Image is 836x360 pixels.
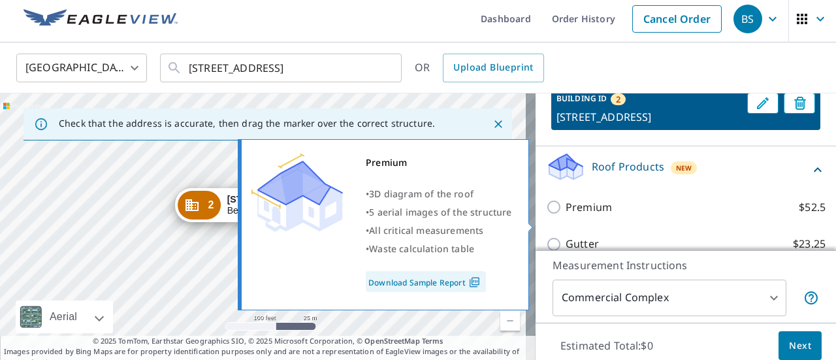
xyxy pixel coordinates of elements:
[366,203,512,221] div: •
[369,242,474,255] span: Waste calculation table
[208,200,214,210] span: 2
[93,336,443,347] span: © 2025 TomTom, Earthstar Geographics SIO, © 2025 Microsoft Corporation, ©
[616,93,620,105] span: 2
[546,152,826,189] div: Roof ProductsNew
[366,271,486,292] a: Download Sample Report
[415,54,544,82] div: OR
[550,331,664,360] p: Estimated Total: $0
[369,224,483,237] span: All critical measurements
[747,93,779,114] button: Edit building 2
[366,185,512,203] div: •
[189,50,375,86] input: Search by address or latitude-longitude
[566,236,599,252] p: Gutter
[227,194,319,216] div: Bemidji, MN 56601
[500,311,520,331] a: Current Level 18, Zoom Out
[16,50,147,86] div: [GEOGRAPHIC_DATA]
[784,93,815,114] button: Delete building 2
[46,301,81,333] div: Aerial
[366,240,512,258] div: •
[793,236,826,252] p: $23.25
[59,118,435,129] p: Check that the address is accurate, then drag the marker over the correct structure.
[566,199,612,216] p: Premium
[803,290,819,306] span: Each building may require a separate measurement report; if so, your account will be billed per r...
[453,59,533,76] span: Upload Blueprint
[556,109,742,125] p: [STREET_ADDRESS]
[490,116,507,133] button: Close
[556,93,607,104] p: BUILDING ID
[553,257,819,273] p: Measurement Instructions
[366,154,512,172] div: Premium
[422,336,443,346] a: Terms
[733,5,762,33] div: BS
[676,163,692,173] span: New
[366,221,512,240] div: •
[227,194,319,205] strong: [STREET_ADDRESS]
[466,276,483,288] img: Pdf Icon
[369,206,511,218] span: 5 aerial images of the structure
[175,188,351,229] div: Dropped pin, building 2, Commercial property, 324 Beltrami Ave NW Bemidji, MN 56601
[632,5,722,33] a: Cancel Order
[364,336,419,346] a: OpenStreetMap
[799,199,826,216] p: $52.5
[553,280,786,316] div: Commercial Complex
[369,188,474,200] span: 3D diagram of the roof
[16,301,113,333] div: Aerial
[592,159,664,174] p: Roof Products
[251,154,343,232] img: Premium
[24,9,178,29] img: EV Logo
[789,338,811,354] span: Next
[443,54,543,82] a: Upload Blueprint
